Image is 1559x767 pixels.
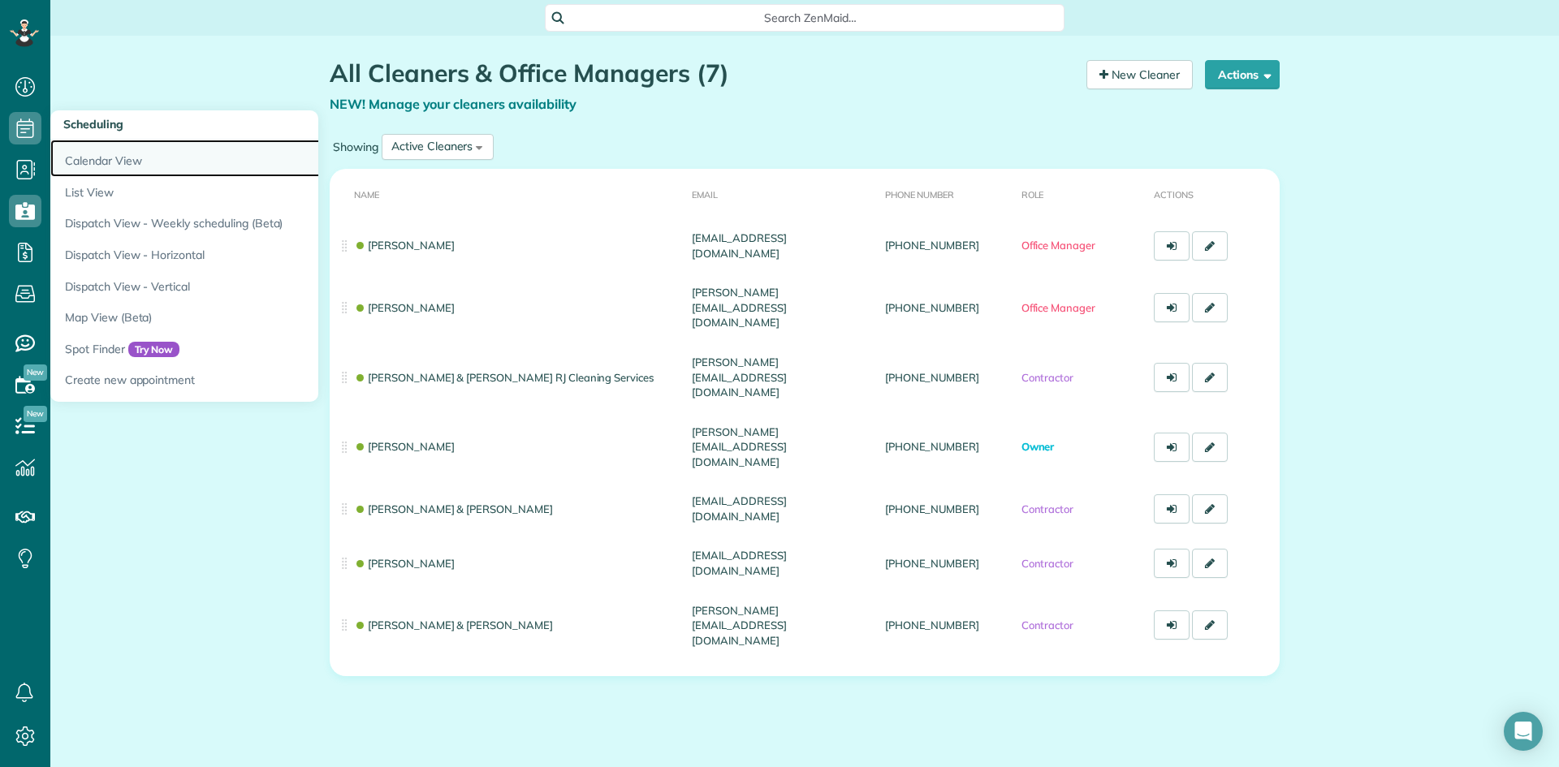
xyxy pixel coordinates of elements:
[50,239,456,271] a: Dispatch View - Horizontal
[1205,60,1280,89] button: Actions
[330,139,382,155] label: Showing
[879,169,1015,218] th: Phone number
[50,177,456,209] a: List View
[1021,239,1095,252] span: Office Manager
[885,618,979,631] a: [PHONE_NUMBER]
[354,371,654,384] a: [PERSON_NAME] & [PERSON_NAME] RJ Cleaning Services
[685,169,879,218] th: Email
[330,60,1074,87] h1: All Cleaners & Office Managers (7)
[885,301,979,314] a: [PHONE_NUMBER]
[1021,502,1074,515] span: Contractor
[330,169,685,218] th: Name
[1021,618,1074,631] span: Contractor
[354,502,553,515] a: [PERSON_NAME] & [PERSON_NAME]
[50,271,456,303] a: Dispatch View - Vertical
[1021,301,1095,314] span: Office Manager
[354,618,553,631] a: [PERSON_NAME] & [PERSON_NAME]
[354,440,455,453] a: [PERSON_NAME]
[885,371,979,384] a: [PHONE_NUMBER]
[1015,169,1148,218] th: Role
[1021,371,1074,384] span: Contractor
[330,96,577,112] a: NEW! Manage your cleaners availability
[354,239,455,252] a: [PERSON_NAME]
[50,364,456,402] a: Create new appointment
[885,502,979,515] a: [PHONE_NUMBER]
[685,481,879,536] td: [EMAIL_ADDRESS][DOMAIN_NAME]
[50,334,456,365] a: Spot FinderTry Now
[50,140,456,177] a: Calendar View
[885,440,979,453] a: [PHONE_NUMBER]
[391,138,473,155] div: Active Cleaners
[1147,169,1280,218] th: Actions
[685,273,879,343] td: [PERSON_NAME][EMAIL_ADDRESS][DOMAIN_NAME]
[63,117,123,131] span: Scheduling
[354,301,455,314] a: [PERSON_NAME]
[1021,557,1074,570] span: Contractor
[1504,712,1543,751] div: Open Intercom Messenger
[354,557,455,570] a: [PERSON_NAME]
[50,302,456,334] a: Map View (Beta)
[50,208,456,239] a: Dispatch View - Weekly scheduling (Beta)
[1086,60,1193,89] a: New Cleaner
[885,557,979,570] a: [PHONE_NUMBER]
[1021,440,1055,453] span: Owner
[24,406,47,422] span: New
[685,343,879,412] td: [PERSON_NAME][EMAIL_ADDRESS][DOMAIN_NAME]
[685,536,879,590] td: [EMAIL_ADDRESS][DOMAIN_NAME]
[685,218,879,273] td: [EMAIL_ADDRESS][DOMAIN_NAME]
[24,364,47,381] span: New
[685,591,879,661] td: [PERSON_NAME][EMAIL_ADDRESS][DOMAIN_NAME]
[128,342,180,358] span: Try Now
[685,412,879,482] td: [PERSON_NAME][EMAIL_ADDRESS][DOMAIN_NAME]
[885,239,979,252] a: [PHONE_NUMBER]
